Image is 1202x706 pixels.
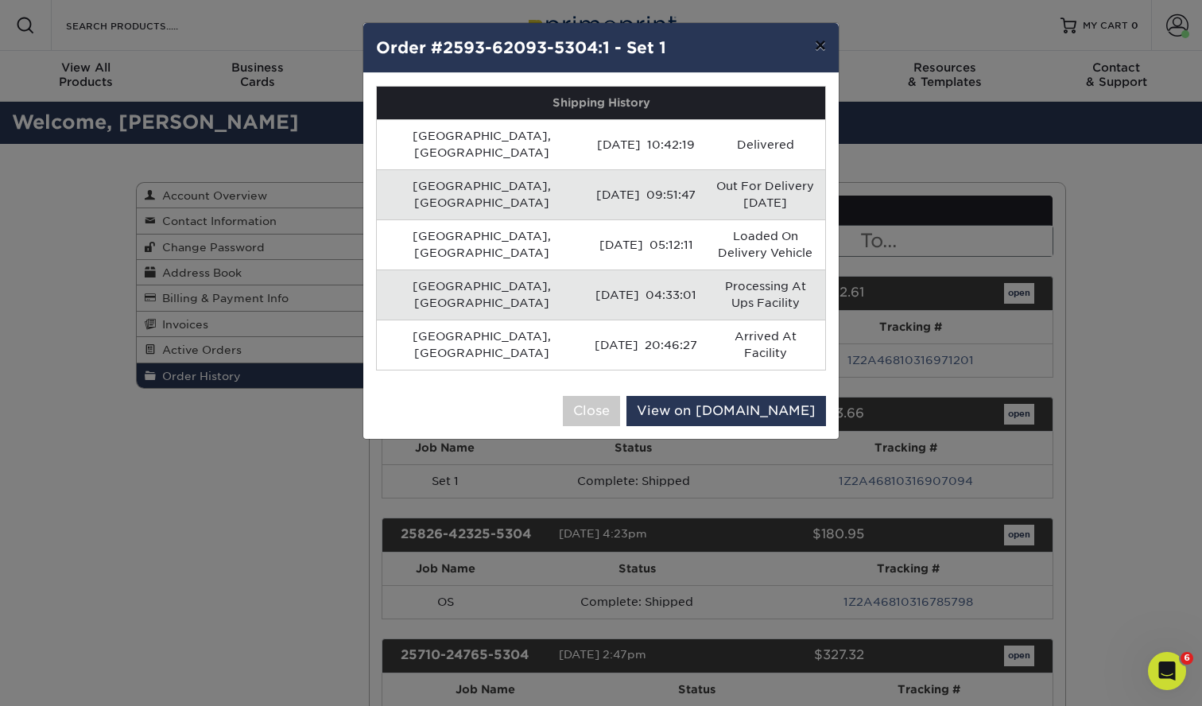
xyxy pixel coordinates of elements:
td: [DATE] 04:33:01 [587,270,705,320]
td: [GEOGRAPHIC_DATA], [GEOGRAPHIC_DATA] [377,219,587,270]
th: Shipping History [377,87,825,119]
h4: Order #2593-62093-5304:1 - Set 1 [376,36,826,60]
iframe: Intercom live chat [1148,652,1186,690]
td: [DATE] 10:42:19 [587,119,705,169]
td: [GEOGRAPHIC_DATA], [GEOGRAPHIC_DATA] [377,169,587,219]
button: Close [563,396,620,426]
span: 6 [1181,652,1193,665]
td: [GEOGRAPHIC_DATA], [GEOGRAPHIC_DATA] [377,270,587,320]
td: Loaded On Delivery Vehicle [705,219,825,270]
td: Delivered [705,119,825,169]
td: Processing At Ups Facility [705,270,825,320]
button: × [802,23,839,68]
td: [GEOGRAPHIC_DATA], [GEOGRAPHIC_DATA] [377,320,587,370]
td: [GEOGRAPHIC_DATA], [GEOGRAPHIC_DATA] [377,119,587,169]
td: [DATE] 20:46:27 [587,320,705,370]
td: Out For Delivery [DATE] [705,169,825,219]
td: [DATE] 05:12:11 [587,219,705,270]
td: [DATE] 09:51:47 [587,169,705,219]
td: Arrived At Facility [705,320,825,370]
a: View on [DOMAIN_NAME] [626,396,826,426]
